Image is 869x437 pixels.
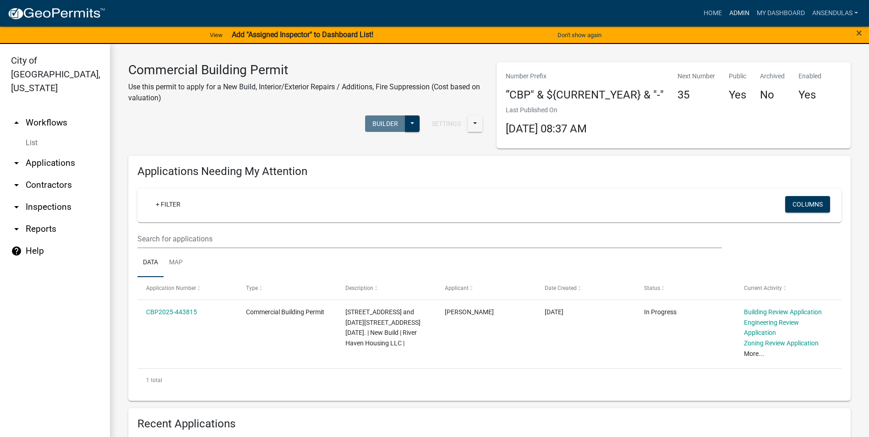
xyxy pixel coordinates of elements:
a: Building Review Application [744,308,822,316]
button: Builder [365,115,405,132]
div: 1 total [137,369,842,392]
span: Current Activity [744,285,782,291]
p: Number Prefix [506,71,664,81]
button: Don't show again [554,27,605,43]
h4: Yes [798,88,821,102]
datatable-header-cell: Applicant [436,277,536,299]
a: Engineering Review Application [744,319,799,337]
datatable-header-cell: Application Number [137,277,237,299]
span: Status [644,285,660,291]
p: Next Number [678,71,715,81]
span: Commercial Building Permit [246,308,324,316]
span: Dean Madagan [445,308,494,316]
span: Applicant [445,285,469,291]
i: arrow_drop_up [11,117,22,128]
datatable-header-cell: Description [337,277,436,299]
span: In Progress [644,308,677,316]
a: + Filter [148,196,188,213]
a: Data [137,248,164,278]
a: More... [744,350,764,357]
datatable-header-cell: Current Activity [735,277,835,299]
datatable-header-cell: Status [635,277,735,299]
span: Application Number [146,285,196,291]
input: Search for applications [137,229,722,248]
button: Close [856,27,862,38]
h4: “CBP" & ${CURRENT_YEAR} & "-" [506,88,664,102]
a: Home [700,5,726,22]
span: Type [246,285,258,291]
i: arrow_drop_down [11,202,22,213]
h4: Recent Applications [137,417,842,431]
span: 07/01/2025 [545,308,563,316]
a: Admin [726,5,753,22]
span: Date Created [545,285,577,291]
h3: Commercial Building Permit [128,62,483,78]
h4: Yes [729,88,746,102]
h4: 35 [678,88,715,102]
h4: No [760,88,785,102]
button: Columns [785,196,830,213]
a: Map [164,248,188,278]
span: Description [345,285,373,291]
p: Enabled [798,71,821,81]
h4: Applications Needing My Attention [137,165,842,178]
a: Zoning Review Application [744,339,819,347]
i: arrow_drop_down [11,158,22,169]
a: ansendulas [809,5,862,22]
strong: Add "Assigned Inspector" to Dashboard List! [232,30,373,39]
span: × [856,27,862,39]
p: Last Published On [506,105,587,115]
span: [DATE] 08:37 AM [506,122,587,135]
a: My Dashboard [753,5,809,22]
i: arrow_drop_down [11,224,22,235]
i: help [11,246,22,257]
span: 1800 North Highland Avenue and 1425-1625 Maplewood Drive. | New Build | River Haven Housing LLC | [345,308,421,347]
p: Public [729,71,746,81]
a: View [206,27,226,43]
a: CBP2025-443815 [146,308,197,316]
datatable-header-cell: Date Created [536,277,635,299]
p: Archived [760,71,785,81]
button: Settings [424,115,468,132]
datatable-header-cell: Type [237,277,336,299]
p: Use this permit to apply for a New Build, Interior/Exterior Repairs / Additions, Fire Suppression... [128,82,483,104]
i: arrow_drop_down [11,180,22,191]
